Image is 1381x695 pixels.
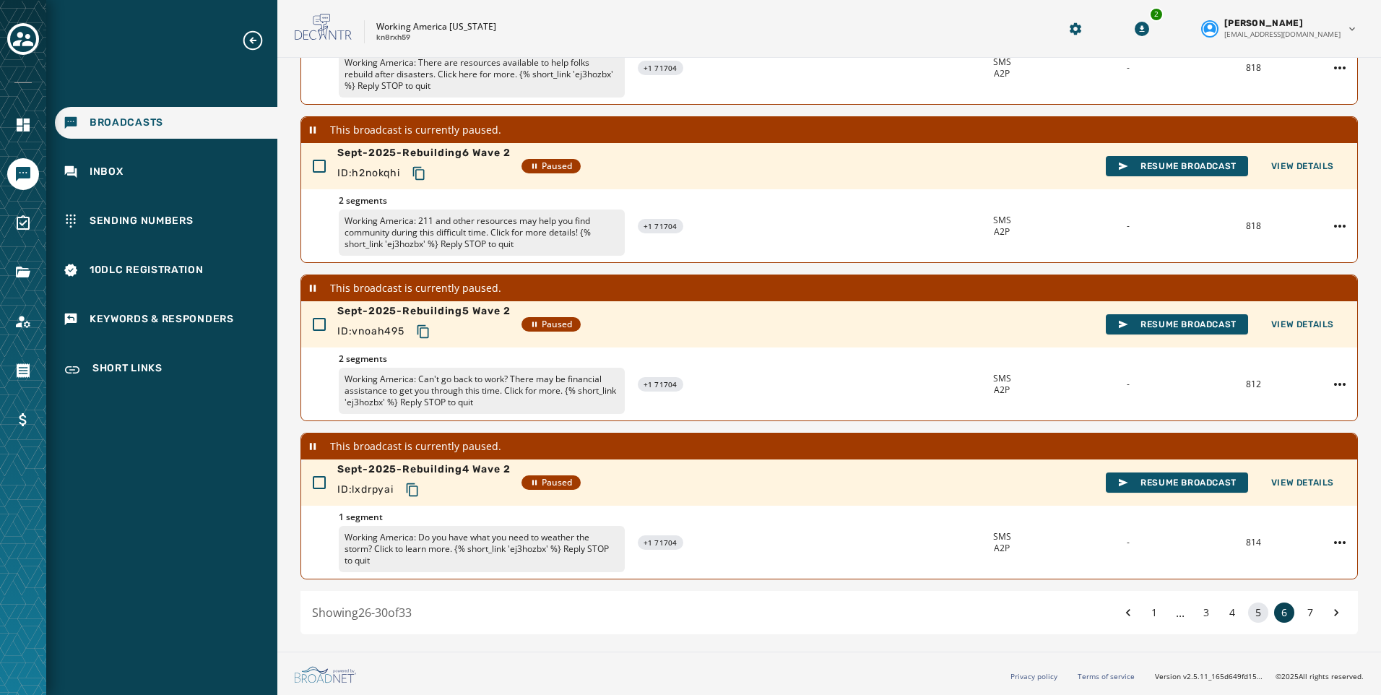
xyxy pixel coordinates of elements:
[1271,160,1334,172] span: View Details
[7,256,39,288] a: Navigate to Files
[90,263,204,277] span: 10DLC Registration
[339,51,625,98] p: Working America: There are resources available to help folks rebuild after disasters. Click here ...
[7,207,39,239] a: Navigate to Surveys
[339,353,625,365] span: 2 segments
[1328,531,1351,554] button: Sept-2025-Rebuilding4 Wave 2 action menu
[1328,215,1351,238] button: Sept-2025-Rebuilding6 Wave 2 action menu
[1222,603,1242,623] button: 4
[312,605,412,621] span: Showing 26 - 30 of 33
[1224,17,1303,29] span: [PERSON_NAME]
[1197,62,1311,74] div: 818
[1196,603,1216,623] button: 3
[1106,314,1248,334] button: Resume Broadcast
[1197,379,1311,390] div: 812
[1248,603,1268,623] button: 5
[993,56,1011,68] span: SMS
[1170,604,1190,621] span: ...
[92,361,163,379] span: Short Links
[55,254,277,286] a: Navigate to 10DLC Registration
[1117,160,1237,172] span: Resume Broadcast
[55,205,277,237] a: Navigate to Sending Numbers
[337,324,404,339] span: ID: vnoah495
[7,158,39,190] a: Navigate to Messaging
[993,531,1011,543] span: SMS
[337,146,510,160] span: Sept-2025-Rebuilding6 Wave 2
[1129,16,1155,42] button: Download Menu
[1070,537,1185,548] div: -
[337,462,510,477] span: Sept-2025-Rebuilding4 Wave 2
[638,377,683,392] div: +1 71704
[994,68,1010,79] span: A2P
[1070,62,1185,74] div: -
[376,33,410,43] p: kn8rxh59
[993,215,1011,226] span: SMS
[301,117,1357,143] div: This broadcast is currently paused.
[301,275,1357,301] div: This broadcast is currently paused.
[1260,472,1346,493] button: View Details
[1260,156,1346,176] button: View Details
[1271,319,1334,330] span: View Details
[1197,537,1311,548] div: 814
[410,319,436,345] button: Copy text to clipboard
[7,23,39,55] button: Toggle account select drawer
[638,219,683,233] div: +1 71704
[55,303,277,335] a: Navigate to Keywords & Responders
[339,195,625,207] span: 2 segments
[339,526,625,572] p: Working America: Do you have what you need to weather the storm? Click to learn more. {% short_li...
[90,312,234,327] span: Keywords & Responders
[994,384,1010,396] span: A2P
[55,107,277,139] a: Navigate to Broadcasts
[1328,56,1351,79] button: Sept-2025-Rebuilding7 Wave 2 action menu
[1078,671,1135,681] a: Terms of service
[337,304,510,319] span: Sept-2025-Rebuilding5 Wave 2
[1010,671,1057,681] a: Privacy policy
[339,511,625,523] span: 1 segment
[376,21,496,33] p: Working America [US_STATE]
[7,306,39,337] a: Navigate to Account
[399,477,425,503] button: Copy text to clipboard
[7,109,39,141] a: Navigate to Home
[301,433,1357,459] div: This broadcast is currently paused.
[406,160,432,186] button: Copy text to clipboard
[90,165,124,179] span: Inbox
[337,483,394,497] span: ID: lxdrpyai
[337,166,400,181] span: ID: h2nokqhi
[1144,603,1164,623] button: 1
[7,355,39,387] a: Navigate to Orders
[90,116,163,130] span: Broadcasts
[1328,373,1351,396] button: Sept-2025-Rebuilding5 Wave 2 action menu
[1117,477,1237,488] span: Resume Broadcast
[1276,671,1364,681] span: © 2025 All rights reserved.
[1197,220,1311,232] div: 818
[1070,379,1185,390] div: -
[1271,477,1334,488] span: View Details
[1195,12,1364,46] button: User settings
[1106,156,1248,176] button: Resume Broadcast
[241,29,276,52] button: Expand sub nav menu
[1070,220,1185,232] div: -
[55,353,277,387] a: Navigate to Short Links
[1149,7,1164,22] div: 2
[339,368,625,414] p: Working America: Can't go back to work? There may be financial assistance to get you through this...
[7,404,39,436] a: Navigate to Billing
[1224,29,1341,40] span: [EMAIL_ADDRESS][DOMAIN_NAME]
[530,319,572,330] span: Paused
[1274,603,1294,623] button: 6
[1260,314,1346,334] button: View Details
[993,373,1011,384] span: SMS
[1117,319,1237,330] span: Resume Broadcast
[530,477,572,488] span: Paused
[530,160,572,172] span: Paused
[1062,16,1088,42] button: Manage global settings
[55,156,277,188] a: Navigate to Inbox
[339,210,625,256] p: Working America: 211 and other resources may help you find community during this difficult time. ...
[638,61,683,75] div: +1 71704
[638,535,683,550] div: +1 71704
[1106,472,1248,493] button: Resume Broadcast
[1300,603,1320,623] button: 7
[1183,671,1264,682] span: v2.5.11_165d649fd1592c218755210ebffa1e5a55c3084e
[994,543,1010,554] span: A2P
[90,214,194,228] span: Sending Numbers
[1155,671,1264,682] span: Version
[994,226,1010,238] span: A2P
